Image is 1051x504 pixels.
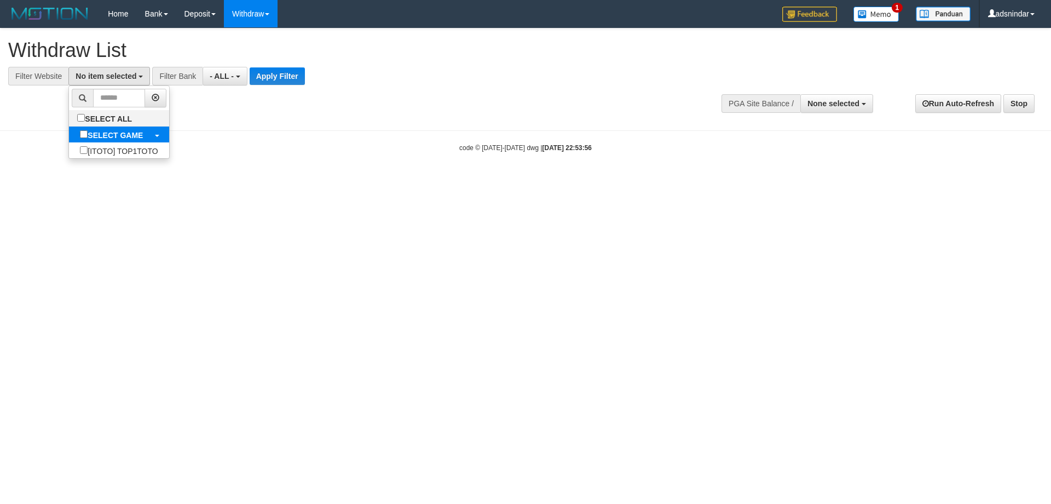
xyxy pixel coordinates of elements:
[8,5,91,22] img: MOTION_logo.png
[69,142,169,158] label: [ITOTO] TOP1TOTO
[77,114,85,122] input: SELECT ALL
[8,39,690,61] h1: Withdraw List
[916,7,971,21] img: panduan.png
[80,130,88,138] input: SELECT GAME
[203,67,247,85] button: - ALL -
[782,7,837,22] img: Feedback.jpg
[76,72,136,81] span: No item selected
[250,67,305,85] button: Apply Filter
[800,94,873,113] button: None selected
[807,99,859,108] span: None selected
[69,110,143,126] label: SELECT ALL
[69,127,169,142] a: SELECT GAME
[721,94,800,113] div: PGA Site Balance /
[459,144,592,152] small: code © [DATE]-[DATE] dwg |
[152,67,203,85] div: Filter Bank
[68,67,150,85] button: No item selected
[1003,94,1035,113] a: Stop
[892,3,903,13] span: 1
[8,67,68,85] div: Filter Website
[80,146,88,154] input: [ITOTO] TOP1TOTO
[88,131,143,140] b: SELECT GAME
[542,144,592,152] strong: [DATE] 22:53:56
[853,7,899,22] img: Button%20Memo.svg
[210,72,234,81] span: - ALL -
[915,94,1001,113] a: Run Auto-Refresh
